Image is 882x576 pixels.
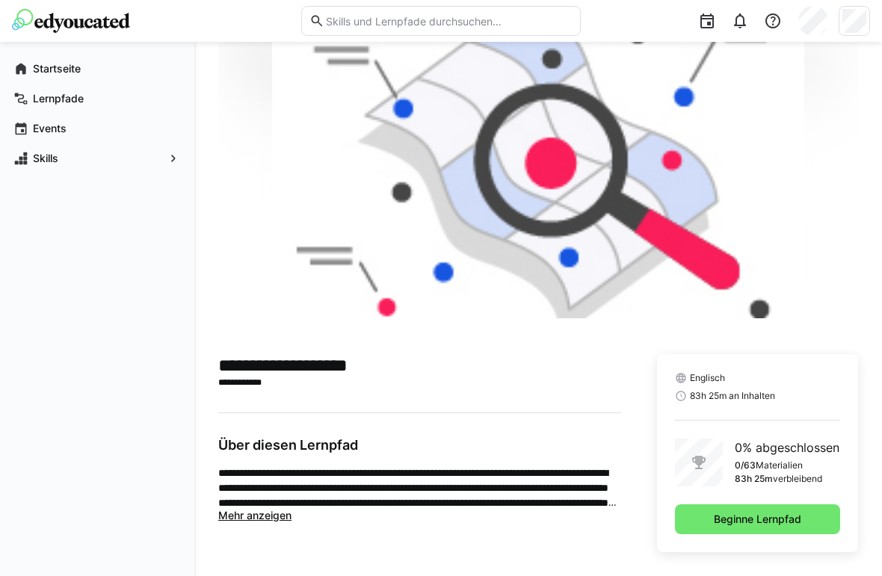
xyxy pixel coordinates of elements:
[773,473,822,485] p: verbleibend
[218,437,621,453] h3: Über diesen Lernpfad
[690,372,725,384] span: Englisch
[690,390,775,402] span: 83h 25m an Inhalten
[324,14,572,28] input: Skills und Lernpfade durchsuchen…
[735,473,773,485] p: 83h 25m
[218,509,292,521] span: Mehr anzeigen
[735,439,839,456] p: 0% abgeschlossen
[735,459,756,471] p: 0/63
[756,459,803,471] p: Materialien
[712,512,804,527] span: Beginne Lernpfad
[675,504,840,534] button: Beginne Lernpfad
